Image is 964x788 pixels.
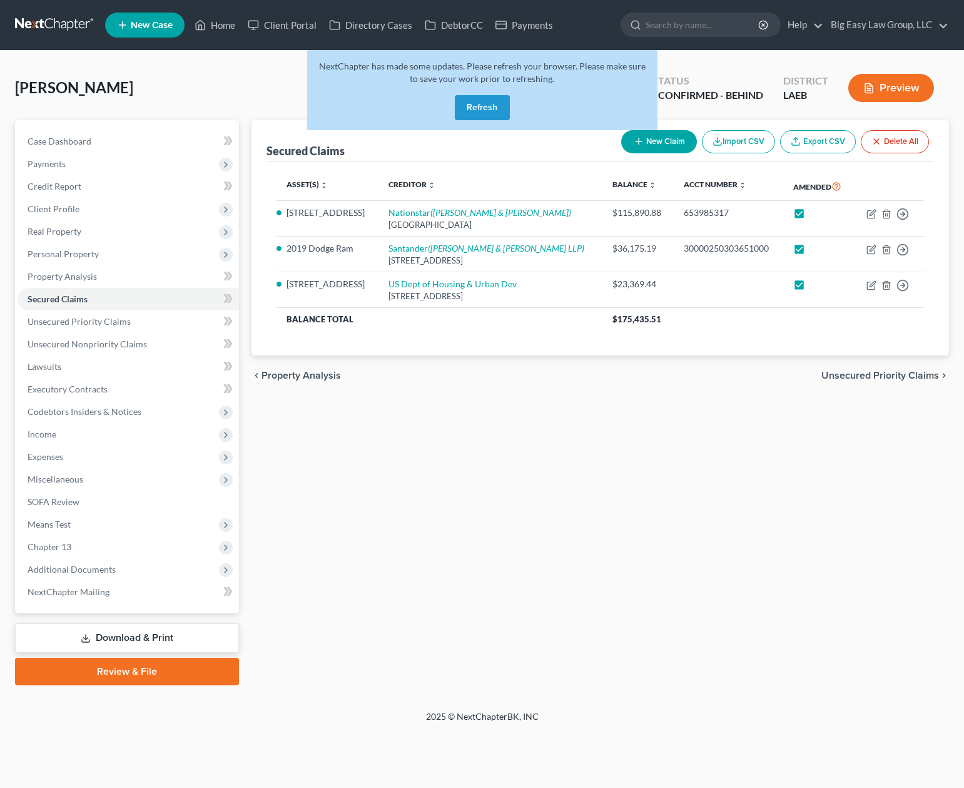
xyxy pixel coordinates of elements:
[18,310,239,333] a: Unsecured Priority Claims
[621,130,697,153] button: New Claim
[28,564,116,575] span: Additional Documents
[251,371,341,381] button: chevron_left Property Analysis
[18,378,239,401] a: Executory Contracts
[18,491,239,513] a: SOFA Review
[18,175,239,198] a: Credit Report
[612,278,664,290] div: $23,369.44
[783,172,854,201] th: Amended
[323,14,419,36] a: Directory Cases
[646,13,760,36] input: Search by name...
[388,207,571,218] a: Nationstar([PERSON_NAME] & [PERSON_NAME])
[28,339,147,349] span: Unsecured Nonpriority Claims
[649,182,656,189] i: unfold_more
[684,207,773,219] div: 653985317
[28,181,81,192] span: Credit Report
[684,242,773,255] div: 30000250303651000
[28,384,108,394] span: Executory Contracts
[28,136,91,146] span: Case Dashboard
[612,314,661,324] span: $175,435.51
[28,519,71,530] span: Means Test
[131,21,173,30] span: New Case
[15,658,239,685] a: Review & File
[251,371,261,381] i: chevron_left
[28,451,63,462] span: Expenses
[455,95,510,120] button: Refresh
[781,14,823,36] a: Help
[612,242,664,255] div: $36,175.19
[28,541,71,552] span: Chapter 13
[18,130,239,153] a: Case Dashboard
[15,78,133,96] span: [PERSON_NAME]
[287,180,328,189] a: Asset(s) unfold_more
[28,586,109,597] span: NextChapter Mailing
[188,14,241,36] a: Home
[28,271,97,282] span: Property Analysis
[939,371,949,381] i: chevron_right
[28,294,88,304] span: Secured Claims
[28,361,61,372] span: Lawsuits
[126,710,839,733] div: 2025 © NextChapterBK, INC
[612,180,656,189] a: Balance unfold_more
[428,243,584,253] i: ([PERSON_NAME] & [PERSON_NAME] LLP)
[241,14,323,36] a: Client Portal
[612,207,664,219] div: $115,890.88
[18,265,239,288] a: Property Analysis
[266,143,345,158] div: Secured Claims
[652,88,763,103] div: eCONFIRMED - BEHIND
[261,371,341,381] span: Property Analysis
[430,207,571,218] i: ([PERSON_NAME] & [PERSON_NAME])
[388,243,584,253] a: Santander([PERSON_NAME] & [PERSON_NAME] LLP)
[287,207,368,219] li: [STREET_ADDRESS]
[783,88,828,103] div: LAEB
[28,203,79,214] span: Client Profile
[702,130,775,153] button: Import CSV
[28,474,83,484] span: Miscellaneous
[319,61,646,84] span: NextChapter has made some updates. Please refresh your browser. Please make sure to save your wor...
[15,623,239,653] a: Download & Print
[320,182,328,189] i: unfold_more
[921,745,951,775] iframe: Intercom live chat
[28,496,79,507] span: SOFA Review
[821,371,939,381] span: Unsecured Priority Claims
[28,226,81,237] span: Real Property
[388,290,592,302] div: [STREET_ADDRESS]
[684,180,746,189] a: Acct Number unfold_more
[18,288,239,310] a: Secured Claims
[28,316,131,327] span: Unsecured Priority Claims
[287,278,368,290] li: [STREET_ADDRESS]
[861,130,929,153] button: Delete All
[388,255,592,267] div: [STREET_ADDRESS]
[848,74,934,102] button: Preview
[783,74,828,88] div: District
[18,333,239,356] a: Unsecured Nonpriority Claims
[28,248,99,259] span: Personal Property
[18,356,239,378] a: Lawsuits
[419,14,489,36] a: DebtorCC
[388,219,592,231] div: [GEOGRAPHIC_DATA]
[287,242,368,255] li: 2019 Dodge Ram
[780,130,856,153] a: Export CSV
[428,182,435,189] i: unfold_more
[739,182,746,189] i: unfold_more
[821,371,949,381] button: Unsecured Priority Claims chevron_right
[388,180,435,189] a: Creditor unfold_more
[489,14,559,36] a: Payments
[18,581,239,603] a: NextChapter Mailing
[824,14,948,36] a: Big Easy Law Group, LLC
[652,74,763,88] div: Status
[28,406,141,417] span: Codebtors Insiders & Notices
[388,279,517,289] a: US Dept of Housing & Urban Dev
[28,158,66,169] span: Payments
[277,308,602,330] th: Balance Total
[28,429,56,439] span: Income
